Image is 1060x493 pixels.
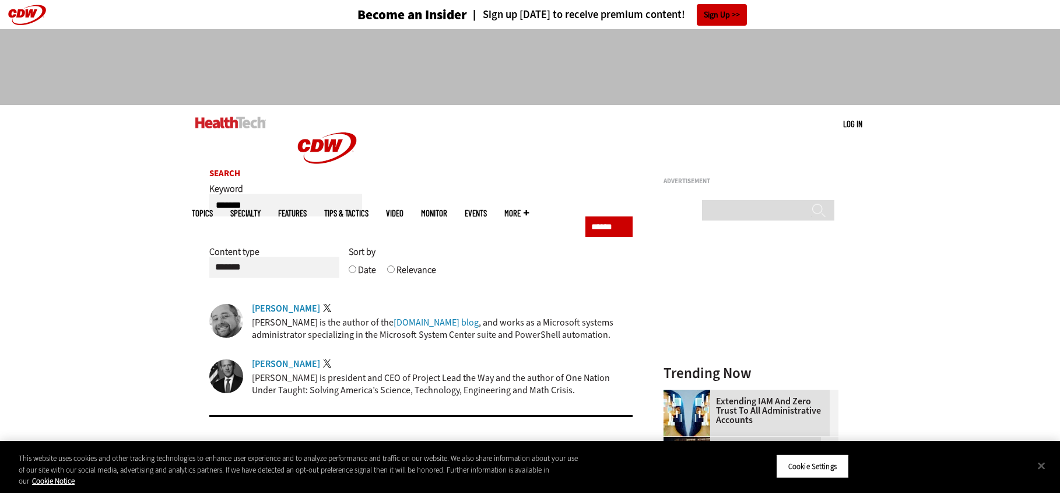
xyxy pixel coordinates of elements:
img: Home [195,117,266,128]
img: business leaders shake hands in conference room [664,437,710,484]
a: Tips & Tactics [324,209,368,218]
a: Features [278,209,307,218]
a: Video [386,209,403,218]
a: Twitter [323,359,334,369]
a: Events [465,209,487,218]
iframe: advertisement [318,41,742,93]
div: This website uses cookies and other tracking technologies to enhance user experience and to analy... [19,453,583,487]
button: Cookie Settings [776,454,849,478]
a: [DOMAIN_NAME] blog [394,316,479,328]
div: User menu [843,118,862,130]
span: More [504,209,529,218]
iframe: advertisement [664,189,838,335]
a: Twitter [323,304,334,313]
span: Sort by [349,246,375,258]
p: No results found. [209,440,633,456]
a: Sign up [DATE] to receive premium content! [467,9,685,20]
img: Adam Bertram [209,304,243,338]
a: [PERSON_NAME] [252,359,320,369]
span: Specialty [230,209,261,218]
img: abstract image of woman with pixelated face [664,390,710,436]
label: Date [358,264,376,285]
a: Log in [843,118,862,129]
a: Become an Insider [314,8,467,22]
a: [PERSON_NAME] [252,304,320,313]
img: Home [283,105,371,191]
a: CDW [283,182,371,194]
button: Close [1029,453,1054,478]
a: Sign Up [697,4,747,26]
label: Content type [209,246,259,267]
h3: Become an Insider [357,8,467,22]
a: MonITor [421,209,447,218]
a: abstract image of woman with pixelated face [664,390,716,399]
h3: Trending Now [664,366,838,380]
a: business leaders shake hands in conference room [664,437,716,446]
a: Extending IAM and Zero Trust to All Administrative Accounts [664,397,831,425]
p: [PERSON_NAME] is president and CEO of Project Lead the Way and the author of One Nation Under Tau... [252,372,633,396]
a: More information about your privacy [32,476,75,486]
label: Relevance [396,264,436,285]
p: [PERSON_NAME] is the author of the , and works as a Microsoft systems administrator specializing ... [252,316,633,341]
span: Topics [192,209,213,218]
